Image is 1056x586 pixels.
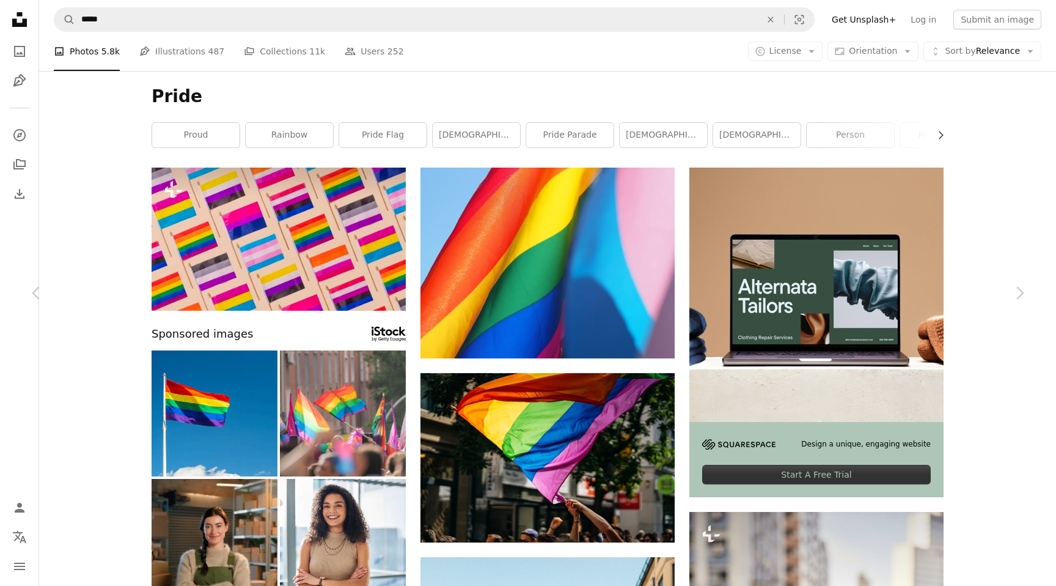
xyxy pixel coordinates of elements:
[54,8,75,31] button: Search Unsplash
[923,42,1041,61] button: Sort byRelevance
[246,123,333,147] a: rainbow
[702,439,776,450] img: file-1705255347840-230a6ab5bca9image
[824,10,903,29] a: Get Unsplash+
[713,123,801,147] a: [DEMOGRAPHIC_DATA]
[526,123,614,147] a: pride parade
[339,123,427,147] a: pride flag
[420,168,675,358] img: multicolored textile
[849,46,897,56] span: Orientation
[689,168,944,497] a: Design a unique, engaging websiteStart A Free Trial
[420,257,675,268] a: multicolored textile
[945,46,975,56] span: Sort by
[152,233,406,244] a: a wall with a bunch of different colored strips on it
[7,525,32,549] button: Language
[152,325,253,343] span: Sponsored images
[7,123,32,147] a: Explore
[152,168,406,311] img: a wall with a bunch of different colored strips on it
[953,10,1041,29] button: Submit an image
[7,39,32,64] a: Photos
[7,554,32,579] button: Menu
[7,69,32,93] a: Illustrations
[983,234,1056,352] a: Next
[345,32,403,71] a: Users 252
[945,45,1020,57] span: Relevance
[757,8,784,31] button: Clear
[280,350,406,477] img: Pride day
[387,45,404,58] span: 252
[152,86,944,108] h1: Pride
[769,46,802,56] span: License
[420,373,675,543] img: people holding flags during daytime
[785,8,814,31] button: Visual search
[152,350,277,477] img: Pride flag and white clouds
[54,7,815,32] form: Find visuals sitewide
[903,10,944,29] a: Log in
[827,42,919,61] button: Orientation
[748,42,823,61] button: License
[139,32,224,71] a: Illustrations 487
[244,32,325,71] a: Collections 11k
[702,465,931,484] div: Start A Free Trial
[309,45,325,58] span: 11k
[801,439,931,450] span: Design a unique, engaging website
[420,452,675,463] a: people holding flags during daytime
[7,182,32,206] a: Download History
[7,495,32,520] a: Log in / Sign up
[689,168,944,422] img: file-1707885205802-88dd96a21c72image
[620,123,707,147] a: [DEMOGRAPHIC_DATA]
[152,123,240,147] a: proud
[7,152,32,177] a: Collections
[433,123,520,147] a: [DEMOGRAPHIC_DATA]
[208,45,225,58] span: 487
[807,123,894,147] a: person
[900,123,988,147] a: pride month
[930,123,944,147] button: scroll list to the right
